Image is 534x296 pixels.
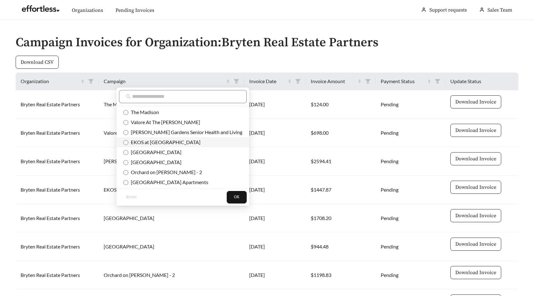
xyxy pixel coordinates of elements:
span: filter [88,78,94,84]
td: [DATE] [244,90,306,119]
td: Bryten Real Estate Partners [16,261,99,289]
span: filter [432,76,443,86]
td: $124.00 [306,90,376,119]
button: Download Invoice [450,238,501,251]
span: Payment Status [381,78,426,85]
td: Pending [376,176,445,204]
td: [DATE] [244,261,306,289]
span: [PERSON_NAME] Gardens Senior Health and Living [128,129,242,135]
button: Download Invoice [450,95,501,108]
span: Download CSV [21,58,54,66]
td: $1198.83 [306,261,376,289]
span: filter [86,76,96,86]
td: $1447.87 [306,176,376,204]
button: Reset [119,191,144,203]
a: Pending Invoices [116,7,154,13]
span: [GEOGRAPHIC_DATA] [128,149,181,155]
td: [PERSON_NAME] Gardens Senior Health and Living [99,147,244,176]
span: Download Invoice [455,127,496,134]
a: Support requests [429,7,467,13]
td: Pending [376,233,445,261]
td: Pending [376,147,445,176]
td: $698.00 [306,119,376,147]
button: Download CSV [16,56,59,69]
span: Invoice Date [249,78,287,85]
td: [DATE] [244,147,306,176]
button: Download Invoice [450,181,501,194]
td: Bryten Real Estate Partners [16,204,99,233]
span: filter [293,76,303,86]
td: [DATE] [244,233,306,261]
span: Download Invoice [455,269,496,276]
td: Valore At The [PERSON_NAME] [99,119,244,147]
span: Valore At The [PERSON_NAME] [128,119,200,125]
span: The Madison [128,109,159,115]
span: EKOS at [GEOGRAPHIC_DATA] [128,139,200,145]
td: Bryten Real Estate Partners [16,176,99,204]
span: Campaign [104,78,225,85]
td: $944.48 [306,233,376,261]
span: filter [231,76,242,86]
span: filter [435,78,440,84]
span: [GEOGRAPHIC_DATA] [128,159,181,165]
td: The Madison [99,90,244,119]
td: Bryten Real Estate Partners [16,90,99,119]
td: [DATE] [244,176,306,204]
td: EKOS at [GEOGRAPHIC_DATA] [99,176,244,204]
span: Download Invoice [455,155,496,163]
td: Orchard on [PERSON_NAME] - 2 [99,261,244,289]
span: filter [363,76,373,86]
td: [GEOGRAPHIC_DATA] [99,233,244,261]
span: filter [365,78,371,84]
span: Organization [21,78,80,85]
span: Download Invoice [455,240,496,248]
span: [GEOGRAPHIC_DATA] Apartments [128,179,208,185]
td: [GEOGRAPHIC_DATA] [99,204,244,233]
button: Download Invoice [450,124,501,137]
td: Bryten Real Estate Partners [16,147,99,176]
span: Sales Team [487,7,512,13]
td: [DATE] [244,204,306,233]
th: Update Status [445,73,518,90]
span: OK [234,194,240,200]
td: Pending [376,90,445,119]
td: Pending [376,204,445,233]
button: Download Invoice [450,209,501,222]
button: Download Invoice [450,266,501,279]
td: $2594.41 [306,147,376,176]
td: Pending [376,119,445,147]
button: OK [227,191,247,203]
span: Download Invoice [455,183,496,191]
span: filter [234,78,239,84]
span: Download Invoice [455,212,496,219]
td: Pending [376,261,445,289]
h2: Campaign Invoices for Organization: Bryten Real Estate Partners [16,36,518,49]
td: $1708.20 [306,204,376,233]
span: Download Invoice [455,98,496,106]
span: Invoice Amount [311,78,357,85]
td: Bryten Real Estate Partners [16,233,99,261]
td: Bryten Real Estate Partners [16,119,99,147]
span: filter [295,78,301,84]
td: [DATE] [244,119,306,147]
span: search [126,94,131,99]
button: Download Invoice [450,152,501,165]
span: Orchard on [PERSON_NAME] - 2 [128,169,202,175]
a: Organizations [72,7,103,13]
